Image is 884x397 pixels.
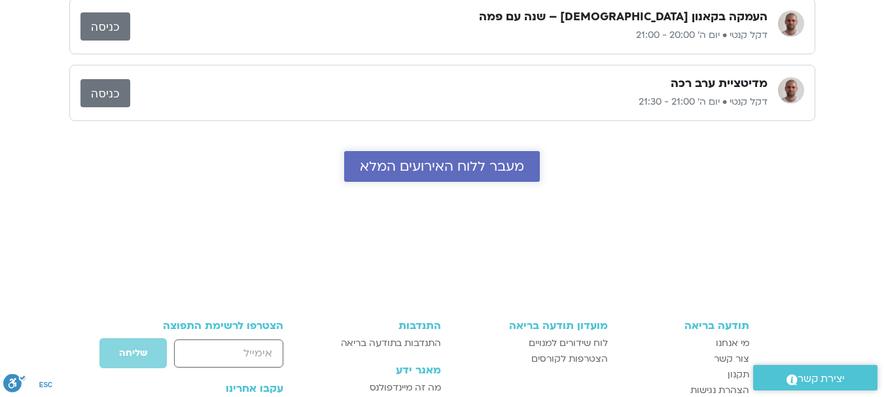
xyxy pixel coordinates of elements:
[714,351,749,367] span: צור קשר
[130,94,768,110] p: דקל קנטי • יום ה׳ 21:00 - 21:30
[728,367,749,383] span: תקנון
[479,9,768,25] h3: העמקה בקאנון [DEMOGRAPHIC_DATA] – שנה עם פמה
[621,367,749,383] a: תקנון
[454,320,608,332] h3: מועדון תודעה בריאה
[370,380,441,396] span: מה זה מיינדפולנס
[135,320,284,332] h3: הצטרפו לרשימת התפוצה
[621,320,749,332] h3: תודעה בריאה
[319,320,440,332] h3: התנדבות
[621,336,749,351] a: מי אנחנו
[80,12,130,41] a: כניסה
[531,351,608,367] span: הצטרפות לקורסים
[174,339,283,368] input: אימייל
[319,380,440,396] a: מה זה מיינדפולנס
[753,365,877,390] a: יצירת קשר
[344,151,540,182] a: מעבר ללוח האירועים המלא
[319,336,440,351] a: התנדבות בתודעה בריאה
[716,336,749,351] span: מי אנחנו
[529,336,608,351] span: לוח שידורים למנויים
[319,364,440,376] h3: מאגר ידע
[778,10,804,37] img: דקל קנטי
[130,27,768,43] p: דקל קנטי • יום ה׳ 20:00 - 21:00
[778,77,804,103] img: דקל קנטי
[135,383,284,394] h3: עקבו אחרינו
[360,159,524,174] span: מעבר ללוח האירועים המלא
[621,351,749,367] a: צור קשר
[119,348,147,358] span: שליחה
[671,76,768,92] h3: מדיטציית ערב רכה
[454,336,608,351] a: לוח שידורים למנויים
[454,351,608,367] a: הצטרפות לקורסים
[798,370,845,388] span: יצירת קשר
[99,337,168,369] button: שליחה
[80,79,130,107] a: כניסה
[135,337,284,375] form: טופס חדש
[341,336,441,351] span: התנדבות בתודעה בריאה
